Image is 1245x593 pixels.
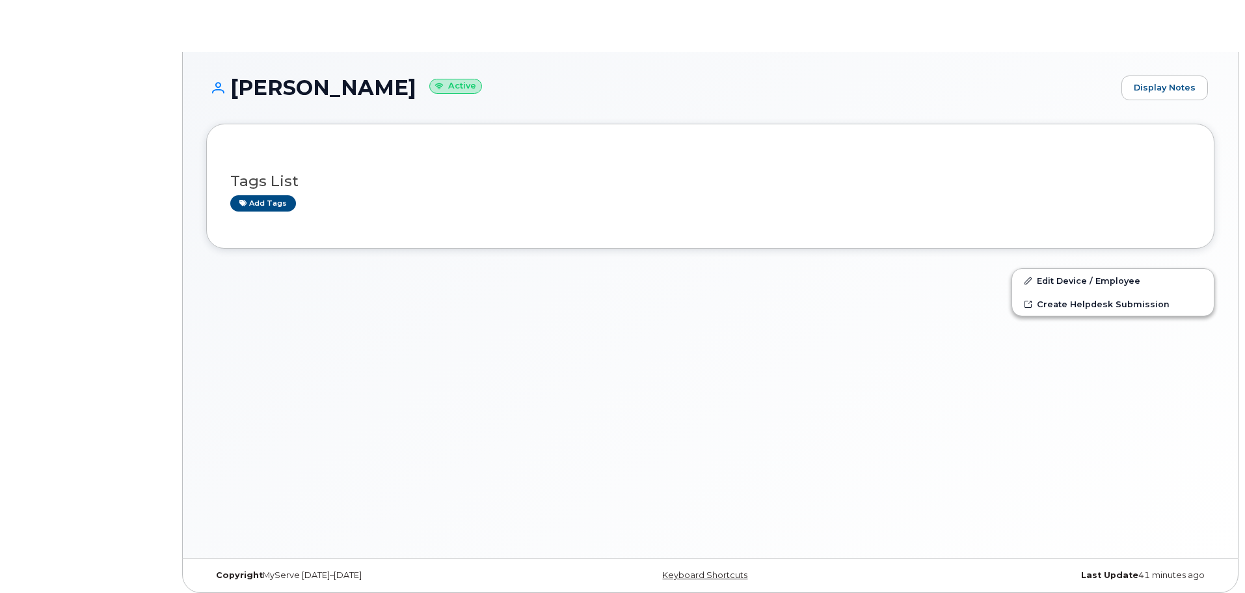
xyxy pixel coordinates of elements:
h3: Tags List [230,173,1190,189]
a: Display Notes [1121,76,1208,100]
small: Active [429,79,482,94]
a: Keyboard Shortcuts [662,570,747,580]
h1: [PERSON_NAME] [206,76,1115,99]
div: 41 minutes ago [878,570,1214,581]
strong: Last Update [1081,570,1138,580]
strong: Copyright [216,570,263,580]
a: Create Helpdesk Submission [1012,292,1214,316]
a: Add tags [230,195,296,212]
a: Edit Device / Employee [1012,269,1214,292]
div: MyServe [DATE]–[DATE] [206,570,542,581]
